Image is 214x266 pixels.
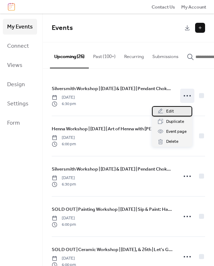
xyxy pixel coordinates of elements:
span: Design [7,79,25,90]
span: Silversmith Workshop | [DATE] & [DATE] | Pendant Choker Necklace Workshop with [PERSON_NAME] [52,85,173,92]
a: Contact Us [152,3,175,10]
span: Events [52,21,73,35]
span: Contact Us [152,4,175,11]
a: My Account [181,3,206,10]
a: Connect [3,38,37,54]
span: My Account [181,4,206,11]
span: Views [7,60,22,71]
span: Duplicate [166,118,184,125]
span: Settings [7,98,29,110]
a: Silversmith Workshop | [DATE] & [DATE] | Pendant Choker Necklace Workshop with [PERSON_NAME] [52,165,173,173]
span: Silversmith Workshop | [DATE] & [DATE] | Pendant Choker Necklace Workshop with [PERSON_NAME] [52,166,173,173]
span: My Events [7,21,33,33]
span: 6:30 pm [52,181,76,188]
a: My Events [3,19,37,35]
span: Event page [166,128,187,135]
span: 6:00 pm [52,141,76,147]
span: [DATE] [52,255,76,262]
span: Henna Workshop | [DATE] | Art of Henna with [PERSON_NAME] [52,125,173,132]
a: Form [3,115,37,131]
span: 6:00 pm [52,221,76,228]
a: Views [3,57,37,73]
span: [DATE] [52,135,76,141]
span: Edit [166,108,174,115]
img: logo [8,3,15,11]
button: Submissions [148,42,183,67]
span: Form [7,118,20,129]
span: Connect [7,41,29,52]
span: [DATE] [52,94,76,101]
button: Past (100+) [89,42,120,67]
button: Upcoming (26) [50,42,89,68]
a: SOLD OUT | Painting Workshop | [DATE] | Sip & Paint: Harvest Moon with [PERSON_NAME] [52,205,173,213]
button: Recurring [120,42,148,67]
a: Design [3,77,37,92]
a: Henna Workshop | [DATE] | Art of Henna with [PERSON_NAME] [52,125,173,133]
span: 6:30 pm [52,101,76,107]
span: Delete [166,138,178,145]
a: Settings [3,96,37,111]
span: SOLD OUT | Painting Workshop | [DATE] | Sip & Paint: Harvest Moon with [PERSON_NAME] [52,206,173,213]
span: [DATE] [52,175,76,181]
a: Silversmith Workshop | [DATE] & [DATE] | Pendant Choker Necklace Workshop with [PERSON_NAME] [52,85,173,93]
span: [DATE] [52,215,76,221]
a: SOLD OUT | Ceramic Workshop | [DATE], & 26th | Let's Get Dirty 3 Part Workshop with [PERSON_NAME] [52,246,173,254]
